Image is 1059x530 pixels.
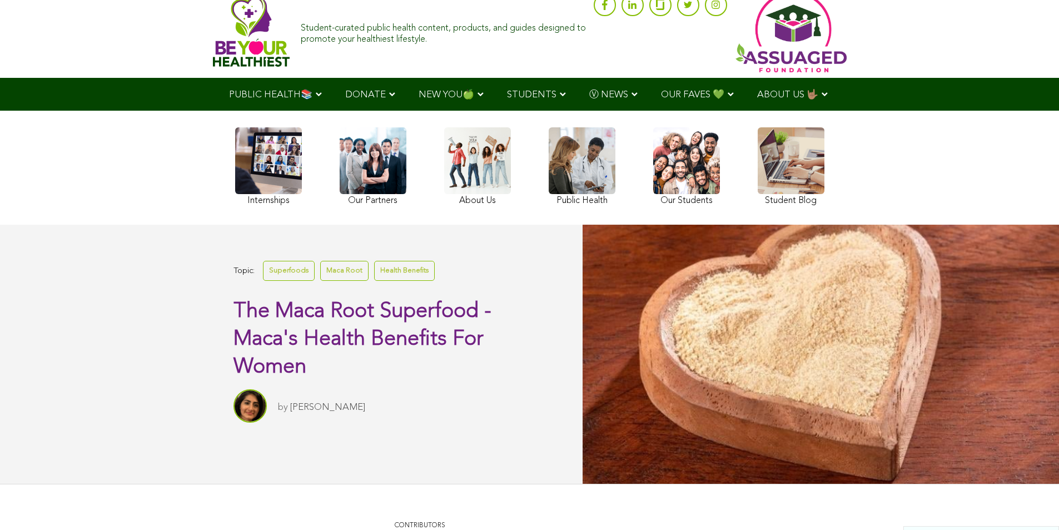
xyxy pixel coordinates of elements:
span: The Maca Root Superfood - Maca's Health Benefits For Women [233,301,491,378]
span: NEW YOU🍏 [419,90,474,100]
iframe: Chat Widget [1003,477,1059,530]
a: [PERSON_NAME] [290,403,365,412]
span: ABOUT US 🤟🏽 [757,90,818,100]
a: Superfoods [263,261,315,280]
a: Maca Root [320,261,369,280]
span: Topic: [233,264,255,279]
img: Sitara Darvish [233,389,267,423]
span: by [278,403,288,412]
span: DONATE [345,90,386,100]
span: STUDENTS [507,90,556,100]
span: Ⓥ NEWS [589,90,628,100]
div: Navigation Menu [213,78,847,111]
a: Health Benefits [374,261,435,280]
span: PUBLIC HEALTH📚 [229,90,312,100]
span: OUR FAVES 💚 [661,90,724,100]
div: Student-curated public health content, products, and guides designed to promote your healthiest l... [301,18,588,44]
